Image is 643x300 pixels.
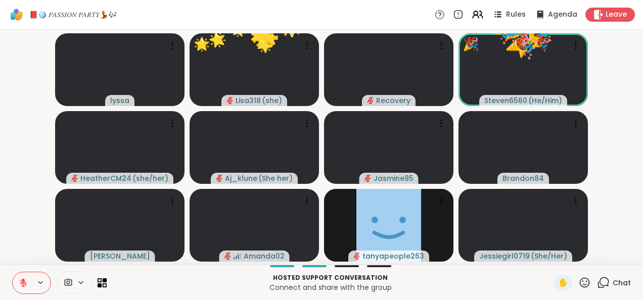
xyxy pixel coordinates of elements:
span: Agenda [548,10,577,20]
span: Brandon84 [502,173,544,183]
span: Amanda02 [244,251,285,261]
span: ( She her ) [258,173,293,183]
span: ( she ) [262,95,282,106]
img: tanyapeople263 [356,189,421,262]
span: [PERSON_NAME] [90,251,150,261]
span: audio-muted [226,97,234,104]
button: 🌟 [200,22,235,57]
span: audio-muted [71,175,78,182]
div: 🌟 [194,34,210,54]
span: Leave [606,10,627,20]
p: Hosted support conversation [113,273,548,282]
span: audio-muted [364,175,372,182]
span: ( She/Her ) [531,251,567,261]
img: ShareWell Logomark [8,6,25,23]
span: Recovery [376,95,410,106]
span: tanyapeople263 [362,251,424,261]
span: Jasmine95 [374,173,414,183]
span: ( she/her ) [132,173,168,183]
span: audio-muted [224,253,232,260]
span: Steven6560 [484,95,527,106]
span: Aj_klune [225,173,257,183]
p: Connect and share with the group [113,282,548,292]
button: 🌟 [246,26,284,64]
span: audio-muted [353,253,360,260]
span: 📕🪩 𝑃𝐴𝑆𝑆𝐼𝑂𝑁 𝑃𝐴𝑅𝑇𝑌💃🎶 [29,10,117,20]
span: audio-muted [216,175,223,182]
span: Rules [506,10,526,20]
span: Lisa318 [236,95,261,106]
span: audio-muted [367,97,374,104]
span: ✋ [558,277,568,289]
span: lyssa [110,95,129,106]
span: Jessiegirl0719 [479,251,530,261]
span: Chat [613,278,631,288]
span: HeatherCM24 [80,173,131,183]
button: 🎉 [524,26,559,60]
div: 🎉 [463,34,479,54]
span: ( He/Him ) [528,95,562,106]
